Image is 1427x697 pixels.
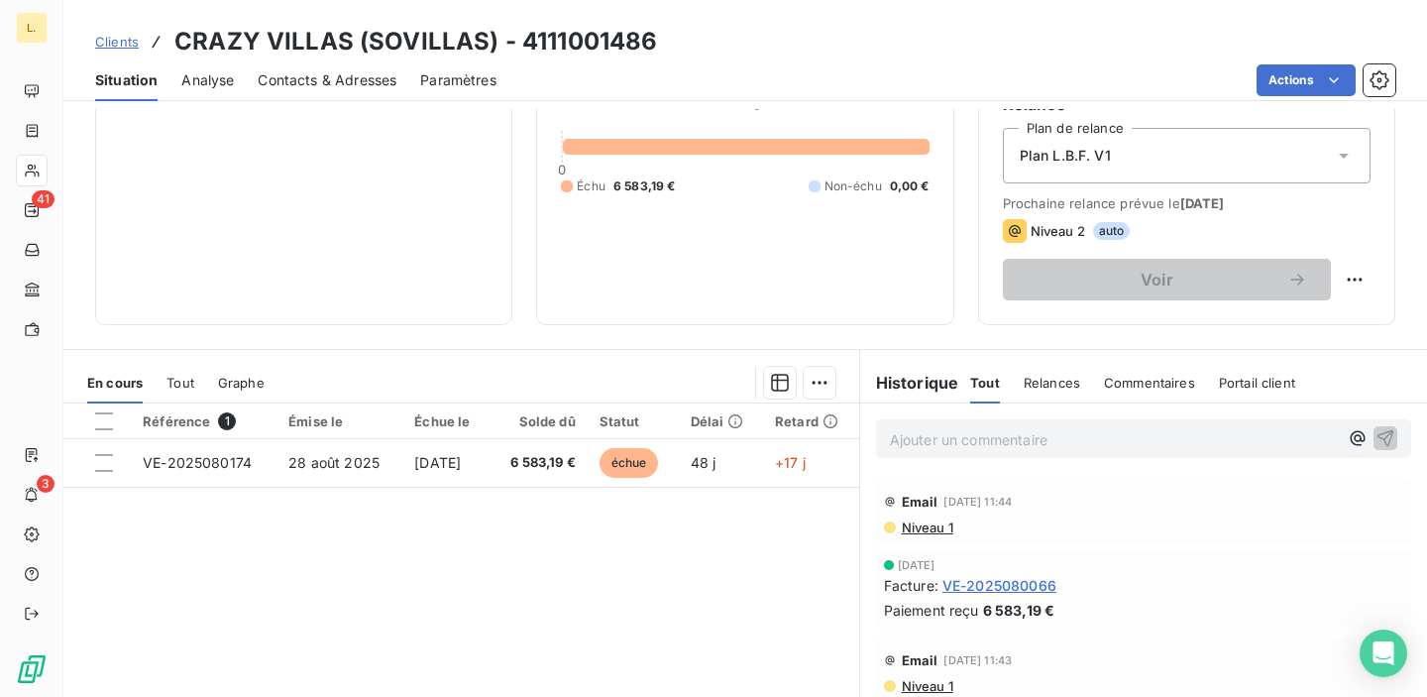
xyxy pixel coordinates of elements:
[414,454,461,471] span: [DATE]
[218,375,265,391] span: Graphe
[860,371,959,395] h6: Historique
[288,454,380,471] span: 28 août 2025
[258,70,396,90] span: Contacts & Adresses
[1180,195,1225,211] span: [DATE]
[577,177,605,195] span: Échu
[414,413,478,429] div: Échue le
[95,32,139,52] a: Clients
[943,496,1012,508] span: [DATE] 11:44
[970,375,1000,391] span: Tout
[884,575,938,596] span: Facture :
[501,413,575,429] div: Solde dû
[983,600,1055,621] span: 6 583,19 €
[1219,375,1295,391] span: Portail client
[420,70,496,90] span: Paramètres
[1020,146,1111,166] span: Plan L.B.F. V1
[1360,630,1407,677] div: Open Intercom Messenger
[1093,222,1131,240] span: auto
[37,475,55,493] span: 3
[1104,375,1195,391] span: Commentaires
[613,177,676,195] span: 6 583,19 €
[775,413,847,429] div: Retard
[1031,223,1085,239] span: Niveau 2
[87,375,143,391] span: En cours
[166,375,194,391] span: Tout
[942,575,1056,596] span: VE-2025080066
[143,412,265,430] div: Référence
[16,12,48,44] div: L.
[288,413,390,429] div: Émise le
[600,413,667,429] div: Statut
[890,177,930,195] span: 0,00 €
[775,454,806,471] span: +17 j
[884,600,979,621] span: Paiement reçu
[900,678,953,694] span: Niveau 1
[218,412,236,430] span: 1
[1027,272,1287,288] span: Voir
[181,70,234,90] span: Analyse
[558,162,566,177] span: 0
[1257,64,1356,96] button: Actions
[943,654,1012,666] span: [DATE] 11:43
[32,190,55,208] span: 41
[824,177,882,195] span: Non-échu
[898,559,935,571] span: [DATE]
[902,494,938,510] span: Email
[1024,375,1080,391] span: Relances
[1003,195,1371,211] span: Prochaine relance prévue le
[95,34,139,50] span: Clients
[501,453,575,473] span: 6 583,19 €
[95,70,158,90] span: Situation
[16,653,48,685] img: Logo LeanPay
[691,454,716,471] span: 48 j
[902,652,938,668] span: Email
[900,520,953,535] span: Niveau 1
[174,24,657,59] h3: CRAZY VILLAS (SOVILLAS) - 4111001486
[600,448,659,478] span: échue
[1003,259,1331,300] button: Voir
[143,454,252,471] span: VE-2025080174
[691,413,751,429] div: Délai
